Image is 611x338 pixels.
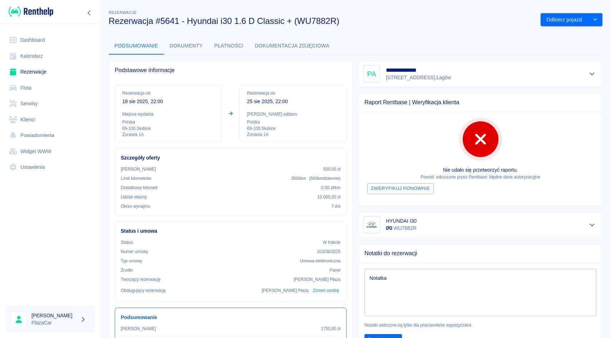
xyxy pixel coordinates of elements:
p: Tworzący rezerwację [121,276,160,283]
p: Panel [330,267,341,273]
span: Notatki do rezerwacji [364,250,596,257]
p: Typ umowy [121,258,142,264]
p: Limit kilometrów [121,175,151,182]
a: Serwisy [6,96,95,112]
h6: HYUNDAI I30 [386,217,417,225]
img: Renthelp logo [9,6,53,17]
p: 69-100 , Słubice [247,125,339,132]
h6: Szczegóły oferty [121,154,341,162]
button: Dokumenty [164,37,209,55]
p: Żurawia 1A [247,132,339,138]
p: [PERSON_NAME] Płaza [262,287,309,294]
span: Rezerwacje [109,10,136,15]
button: Zmień osobę [312,286,341,296]
p: Umowa elektroniczna [300,258,341,264]
p: 1750,00 zł [321,326,341,332]
span: Raport Rentbase | Weryfikacja klienta [364,99,596,106]
a: Renthelp logo [6,6,53,17]
a: Klienci [6,112,95,128]
p: 103/08/2025 [317,248,341,255]
a: Dashboard [6,32,95,48]
a: Flota [6,80,95,96]
p: Żurawia 1A [122,132,214,138]
p: [PERSON_NAME] [121,166,156,172]
p: Polska [122,119,214,125]
p: 3500 km [291,175,341,182]
button: Zwiń nawigację [84,8,95,17]
button: Pokaż szczegóły [586,69,598,79]
p: Rezerwacja od [122,90,214,96]
h3: Rezerwacja #5641 - Hyundai i30 1.6 D Classic + (WU7882R) [109,16,535,26]
h6: Status i umowa [121,227,341,235]
p: [PERSON_NAME] odbioru [247,111,339,117]
button: Dokumentacja zdjęciowa [249,37,336,55]
button: Zweryfikuj ponownie [367,183,434,194]
p: Rezerwacja do [247,90,339,96]
button: Płatności [209,37,249,55]
p: Żrodło [121,267,133,273]
p: 69-100 , Słubice [122,125,214,132]
p: Nie udało się przetworzyć raportu. [364,166,596,174]
p: Powód: odrzucone przez Rentbase: błędne dane autoryzacyjne [364,174,596,180]
p: Dodatkowy kilometr [121,185,158,191]
span: ( 500 km dziennie ) [309,176,341,181]
p: Polska [247,119,339,125]
button: Podsumowanie [109,37,164,55]
p: [STREET_ADDRESS] , Łagów [386,74,451,81]
button: Pokaż szczegóły [586,220,598,230]
p: Miejsce wydania [122,111,214,117]
p: Notatki widoczne są tylko dla pracowników wypożyczalni. [364,322,596,328]
p: Okres wynajmu [121,203,150,210]
p: 10 000,00 zł [317,194,341,200]
p: 18 sie 2025, 22:00 [122,98,214,105]
p: Obsługujący rezerwację [121,287,166,294]
p: 25 sie 2025, 22:00 [247,98,339,105]
button: drop-down [588,13,602,26]
a: Powiadomienia [6,127,95,143]
p: W trakcie [323,239,341,246]
h6: Podsumowanie [121,314,341,321]
p: 0,50 zł /km [321,185,341,191]
p: [PERSON_NAME] Płaza [294,276,341,283]
p: 500,00 zł [323,166,341,172]
a: Ustawienia [6,159,95,175]
a: Widget WWW [6,143,95,160]
span: Podstawowe informacje [115,67,347,74]
p: PlazaCar [31,319,77,327]
img: Image [364,218,379,232]
button: Odbierz pojazd [541,13,588,26]
p: WU7882R [386,225,417,232]
p: Status [121,239,133,246]
div: PA [363,65,380,82]
p: Udział własny [121,194,147,200]
p: [PERSON_NAME] [121,326,156,332]
a: Rezerwacje [6,64,95,80]
a: Kalendarz [6,48,95,64]
p: Numer umowy [121,248,148,255]
p: 7 dni [331,203,341,210]
h6: [PERSON_NAME] [31,312,77,319]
